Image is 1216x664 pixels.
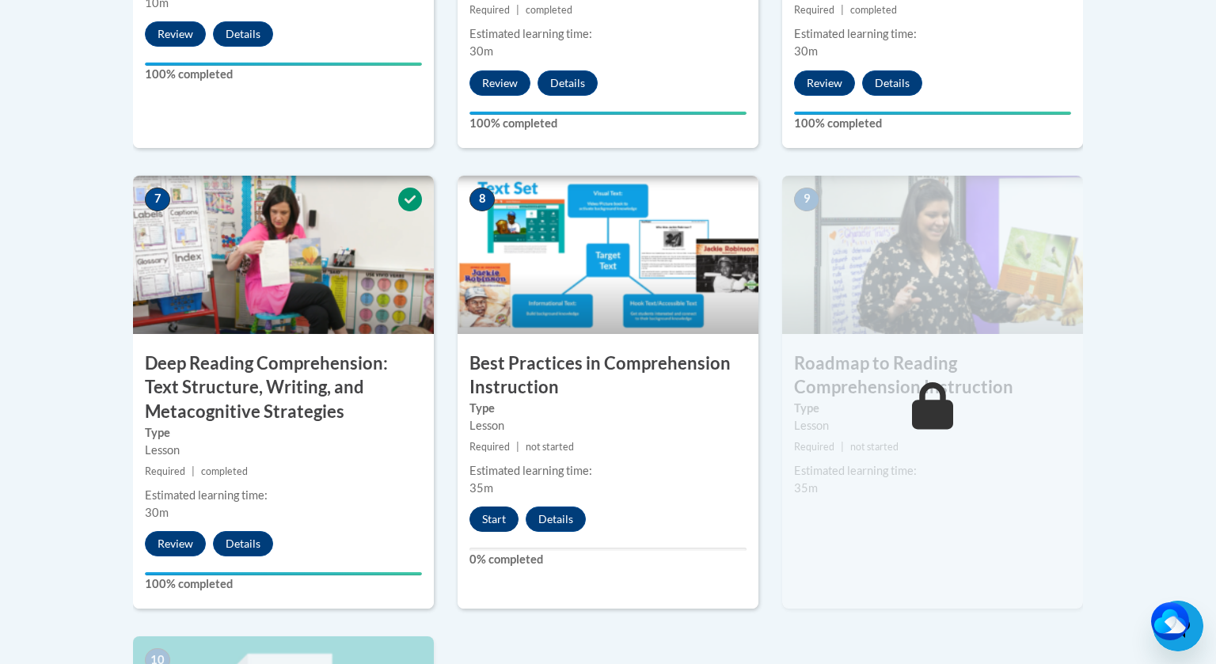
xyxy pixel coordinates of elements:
h3: Deep Reading Comprehension: Text Structure, Writing, and Metacognitive Strategies [133,351,434,424]
button: Start [469,507,519,532]
label: Type [469,400,747,417]
span: 35m [794,481,818,495]
button: Review [794,70,855,96]
div: Lesson [469,417,747,434]
span: Required [794,4,834,16]
img: Course Image [782,176,1083,334]
button: Review [145,531,206,556]
button: Review [469,70,530,96]
span: completed [526,4,572,16]
span: 35m [469,481,493,495]
label: 100% completed [145,66,422,83]
span: 7 [145,188,170,211]
div: Your progress [145,572,422,575]
button: Review [145,21,206,47]
div: Lesson [794,417,1071,434]
div: Estimated learning time: [145,487,422,504]
label: 100% completed [794,115,1071,132]
button: Details [526,507,586,532]
span: Required [469,4,510,16]
span: | [516,4,519,16]
span: 8 [469,188,495,211]
span: | [516,441,519,453]
span: | [841,4,844,16]
div: Lesson [145,442,422,459]
div: Estimated learning time: [469,25,747,43]
label: Type [794,400,1071,417]
span: 30m [145,506,169,519]
label: 100% completed [145,575,422,593]
h3: Best Practices in Comprehension Instruction [458,351,758,400]
iframe: Button to launch messaging window [1153,601,1203,651]
span: 30m [794,44,818,58]
label: 100% completed [469,115,747,132]
button: Details [862,70,922,96]
span: 30m [469,44,493,58]
span: Required [794,441,834,453]
h3: Roadmap to Reading Comprehension Instruction [782,351,1083,400]
span: Required [145,465,185,477]
div: Estimated learning time: [794,462,1071,480]
div: Estimated learning time: [469,462,747,480]
div: Estimated learning time: [794,25,1071,43]
span: | [841,441,844,453]
div: Your progress [145,63,422,66]
span: | [192,465,195,477]
button: Details [213,531,273,556]
button: Details [538,70,598,96]
span: completed [850,4,897,16]
button: Details [213,21,273,47]
label: 0% completed [469,551,747,568]
span: completed [201,465,248,477]
img: Course Image [458,176,758,334]
span: not started [850,441,899,453]
div: Your progress [469,112,747,115]
span: 9 [794,188,819,211]
label: Type [145,424,422,442]
img: Course Image [133,176,434,334]
span: not started [526,441,574,453]
div: Your progress [794,112,1071,115]
span: Required [469,441,510,453]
